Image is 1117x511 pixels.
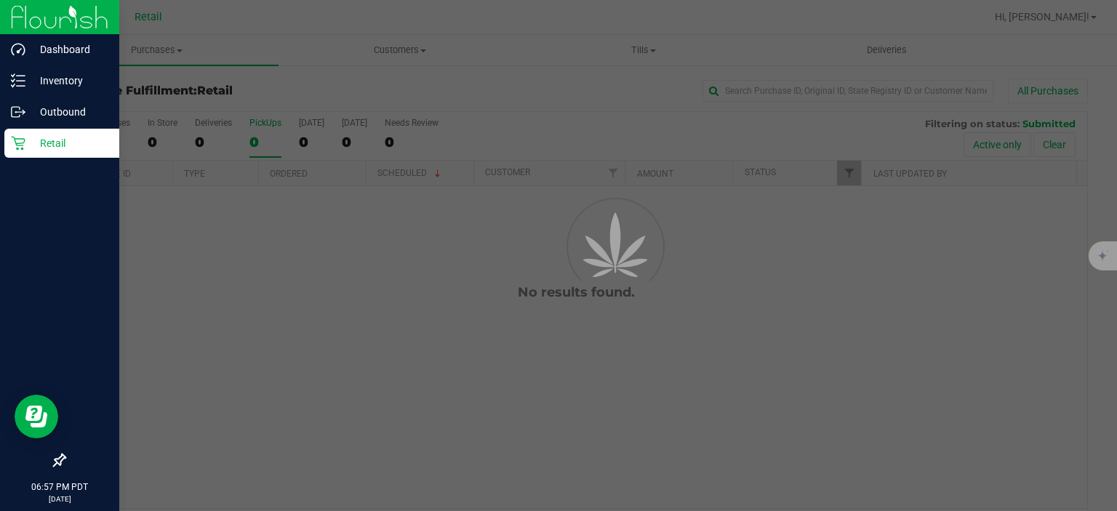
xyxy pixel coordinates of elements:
p: Retail [25,134,113,152]
p: Inventory [25,72,113,89]
p: 06:57 PM PDT [7,480,113,494]
iframe: Resource center [15,395,58,438]
inline-svg: Dashboard [11,42,25,57]
inline-svg: Inventory [11,73,25,88]
p: Dashboard [25,41,113,58]
p: Outbound [25,103,113,121]
p: [DATE] [7,494,113,504]
inline-svg: Outbound [11,105,25,119]
inline-svg: Retail [11,136,25,150]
